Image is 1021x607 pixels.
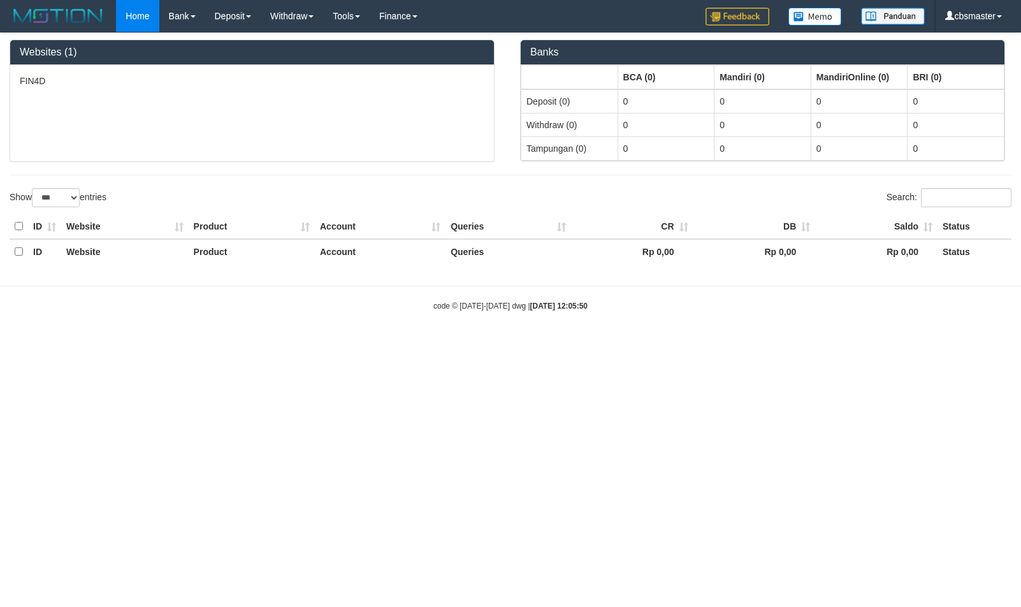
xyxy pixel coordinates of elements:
[714,89,811,113] td: 0
[445,239,571,264] th: Queries
[61,214,189,239] th: Website
[908,136,1004,160] td: 0
[571,239,693,264] th: Rp 0,00
[10,6,106,26] img: MOTION_logo.png
[706,8,769,26] img: Feedback.jpg
[938,214,1011,239] th: Status
[908,113,1004,136] td: 0
[618,89,714,113] td: 0
[571,214,693,239] th: CR
[618,113,714,136] td: 0
[521,113,618,136] td: Withdraw (0)
[693,239,816,264] th: Rp 0,00
[788,8,842,26] img: Button%20Memo.svg
[811,89,908,113] td: 0
[521,65,618,89] th: Group: activate to sort column ascending
[714,65,811,89] th: Group: activate to sort column ascending
[32,188,80,207] select: Showentries
[530,302,588,311] strong: [DATE] 12:05:50
[530,47,995,58] h3: Banks
[887,188,1011,207] label: Search:
[433,302,588,311] small: code © [DATE]-[DATE] dwg |
[521,89,618,113] td: Deposit (0)
[811,113,908,136] td: 0
[618,65,714,89] th: Group: activate to sort column ascending
[938,239,1011,264] th: Status
[618,136,714,160] td: 0
[20,75,484,87] p: FIN4D
[811,65,908,89] th: Group: activate to sort column ascending
[811,136,908,160] td: 0
[189,239,315,264] th: Product
[908,65,1004,89] th: Group: activate to sort column ascending
[714,113,811,136] td: 0
[10,188,106,207] label: Show entries
[28,214,61,239] th: ID
[28,239,61,264] th: ID
[815,239,938,264] th: Rp 0,00
[61,239,189,264] th: Website
[693,214,816,239] th: DB
[908,89,1004,113] td: 0
[815,214,938,239] th: Saldo
[315,239,445,264] th: Account
[714,136,811,160] td: 0
[315,214,445,239] th: Account
[861,8,925,25] img: panduan.png
[921,188,1011,207] input: Search:
[445,214,571,239] th: Queries
[20,47,484,58] h3: Websites (1)
[189,214,315,239] th: Product
[521,136,618,160] td: Tampungan (0)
